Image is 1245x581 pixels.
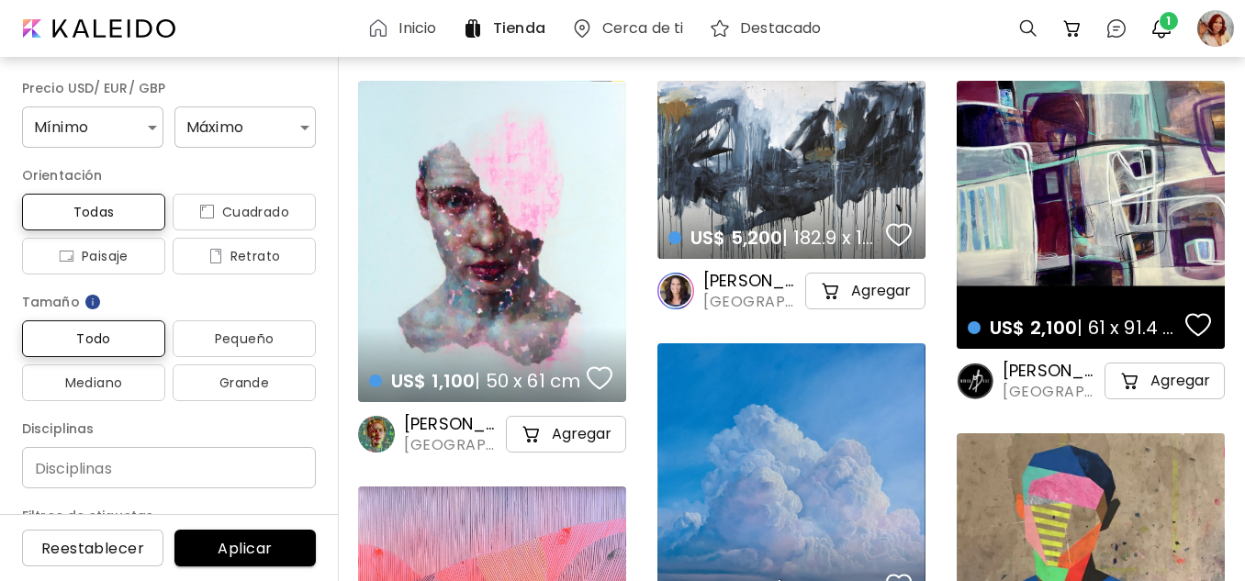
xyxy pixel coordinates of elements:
img: cart [1061,17,1083,39]
div: Mínimo [22,106,163,148]
h6: Precio USD/ EUR/ GBP [22,77,316,99]
h5: Agregar [552,425,611,443]
button: Todo [22,320,165,357]
a: Cerca de ti [571,17,690,39]
a: US$ 1,100| 50 x 61 cmfavoriteshttps://cdn.kaleido.art/CDN/Artwork/169884/Primary/medium.webp?upda... [358,81,626,402]
h6: Destacado [740,21,821,36]
h6: [PERSON_NAME] [404,413,502,435]
img: chatIcon [1105,17,1127,39]
img: info [84,293,102,311]
button: Reestablecer [22,530,163,566]
span: 1 [1160,12,1178,30]
a: [PERSON_NAME] Art[GEOGRAPHIC_DATA], [GEOGRAPHIC_DATA]cart-iconAgregar [957,360,1225,402]
h6: Disciplinas [22,418,316,440]
span: Pequeño [187,328,301,350]
h6: Orientación [22,164,316,186]
button: Grande [173,364,316,401]
span: Mediano [37,372,151,394]
span: [GEOGRAPHIC_DATA], [GEOGRAPHIC_DATA] [404,435,502,455]
div: Máximo [174,106,316,148]
span: Retrato [187,245,301,267]
h6: Tienda [493,21,545,36]
img: cart-icon [820,280,842,302]
span: Aplicar [189,539,301,558]
button: Pequeño [173,320,316,357]
button: cart-iconAgregar [1105,363,1225,399]
a: Destacado [709,17,828,39]
a: Inicio [367,17,443,39]
a: US$ 5,200| 182.9 x 121.9 cmfavoriteshttps://cdn.kaleido.art/CDN/Artwork/174515/Primary/medium.web... [657,81,925,259]
img: cart-icon [1119,370,1141,392]
h6: [PERSON_NAME] Art [1003,360,1101,382]
img: icon [59,249,74,263]
span: [GEOGRAPHIC_DATA], [GEOGRAPHIC_DATA] [703,292,802,312]
img: cart-icon [521,423,543,445]
a: Tienda [462,17,553,39]
span: US$ 5,200 [690,225,782,251]
h4: | 61 x 91.4 cm [968,316,1180,340]
h5: Agregar [851,282,911,300]
h6: [PERSON_NAME] [703,270,802,292]
span: Todo [37,328,151,350]
a: [PERSON_NAME][GEOGRAPHIC_DATA], [GEOGRAPHIC_DATA]cart-iconAgregar [657,270,925,312]
img: bellIcon [1150,17,1172,39]
button: favorites [1181,307,1216,343]
button: iconRetrato [173,238,316,274]
span: Reestablecer [37,539,149,558]
a: [PERSON_NAME][GEOGRAPHIC_DATA], [GEOGRAPHIC_DATA]cart-iconAgregar [358,413,626,455]
h6: Cerca de ti [602,21,683,36]
h4: | 50 x 61 cm [369,369,581,393]
button: cart-iconAgregar [506,416,626,453]
a: US$ 2,100| 61 x 91.4 cmfavoriteshttps://cdn.kaleido.art/CDN/Artwork/174292/Primary/medium.webp?up... [957,81,1225,349]
img: icon [208,249,223,263]
span: Paisaje [37,245,151,267]
span: Grande [187,372,301,394]
span: Todas [37,201,151,223]
button: Aplicar [174,530,316,566]
button: cart-iconAgregar [805,273,925,309]
h6: Tamaño [22,291,316,313]
span: US$ 2,100 [990,315,1077,341]
h6: Inicio [398,21,436,36]
button: bellIcon1 [1146,13,1177,44]
button: favorites [582,360,617,397]
button: favorites [881,217,916,253]
span: US$ 1,100 [391,368,475,394]
h4: | 182.9 x 121.9 cm [668,226,880,250]
button: iconCuadrado [173,194,316,230]
h6: Filtros de etiquetas [22,505,316,527]
button: iconPaisaje [22,238,165,274]
h5: Agregar [1150,372,1210,390]
span: [GEOGRAPHIC_DATA], [GEOGRAPHIC_DATA] [1003,382,1101,402]
button: Todas [22,194,165,230]
button: Mediano [22,364,165,401]
img: icon [199,205,215,219]
span: Cuadrado [187,201,301,223]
